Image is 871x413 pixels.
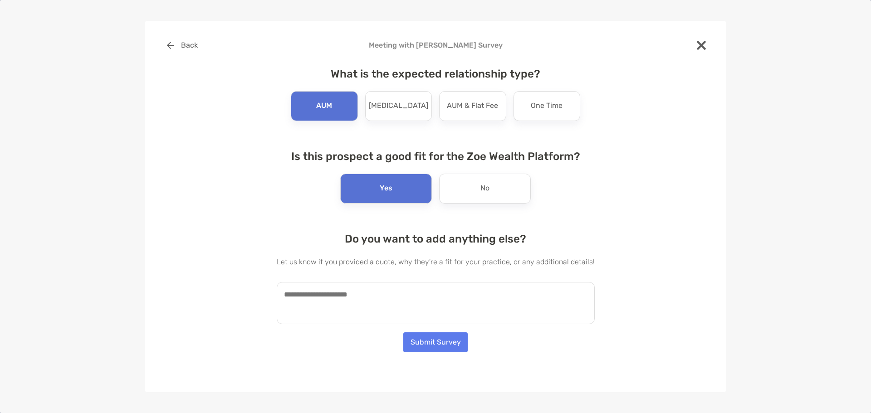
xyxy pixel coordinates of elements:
[369,99,428,113] p: [MEDICAL_DATA]
[167,42,174,49] img: button icon
[160,35,205,55] button: Back
[697,41,706,50] img: close modal
[277,150,595,163] h4: Is this prospect a good fit for the Zoe Wealth Platform?
[160,41,711,49] h4: Meeting with [PERSON_NAME] Survey
[531,99,563,113] p: One Time
[277,256,595,267] p: Let us know if you provided a quote, why they're a fit for your practice, or any additional details!
[403,332,468,352] button: Submit Survey
[277,68,595,80] h4: What is the expected relationship type?
[380,181,392,196] p: Yes
[316,99,332,113] p: AUM
[447,99,498,113] p: AUM & Flat Fee
[480,181,489,196] p: No
[277,233,595,245] h4: Do you want to add anything else?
